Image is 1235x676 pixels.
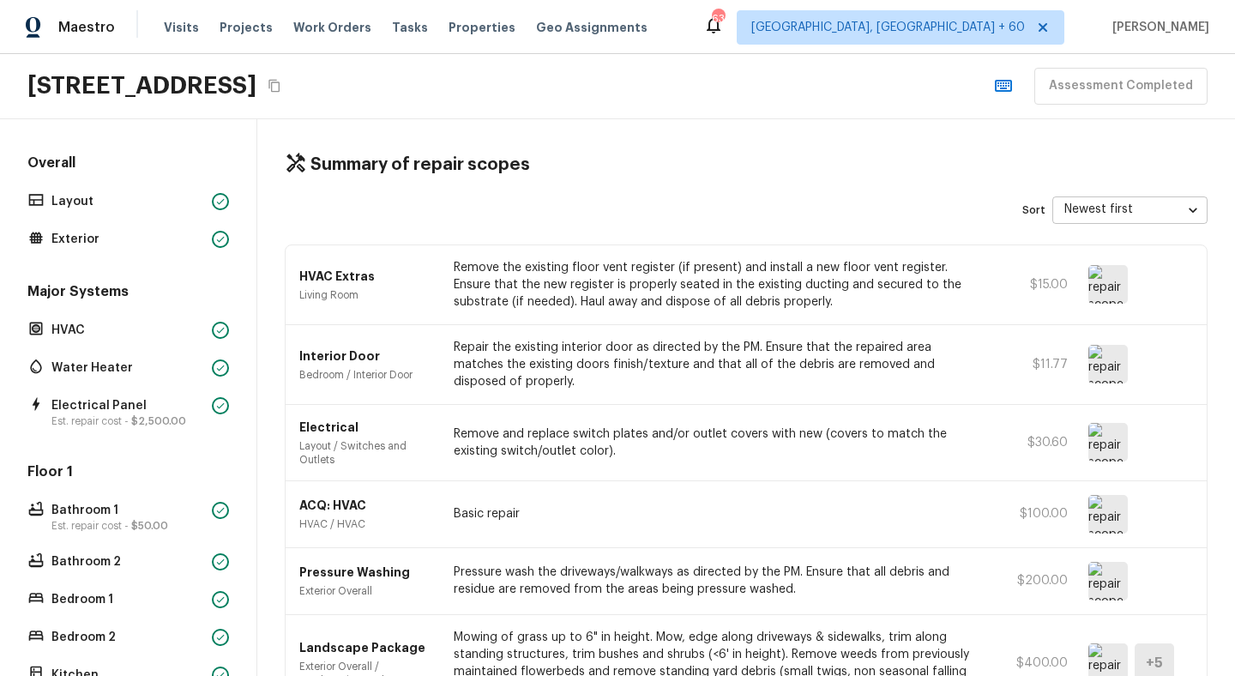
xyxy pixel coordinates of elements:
[991,276,1068,293] p: $15.00
[131,416,186,426] span: $2,500.00
[263,75,286,97] button: Copy Address
[1088,495,1128,534] img: repair scope asset
[449,19,515,36] span: Properties
[991,655,1068,672] p: $400.00
[299,639,433,656] p: Landscape Package
[131,521,168,531] span: $50.00
[299,439,433,467] p: Layout / Switches and Outlets
[58,19,115,36] span: Maestro
[310,154,530,176] h4: Summary of repair scopes
[454,564,970,598] p: Pressure wash the driveways/walkways as directed by the PM. Ensure that all debris and residue ar...
[299,368,433,382] p: Bedroom / Interior Door
[293,19,371,36] span: Work Orders
[51,591,205,608] p: Bedroom 1
[299,497,433,514] p: ACQ: HVAC
[1088,423,1128,462] img: repair scope asset
[991,572,1068,589] p: $200.00
[991,356,1068,373] p: $11.77
[1146,654,1163,673] h5: + 5
[299,268,433,285] p: HVAC Extras
[299,564,433,581] p: Pressure Washing
[220,19,273,36] span: Projects
[991,505,1068,522] p: $100.00
[51,502,205,519] p: Bathroom 1
[1052,187,1208,232] div: Newest first
[164,19,199,36] span: Visits
[299,347,433,365] p: Interior Door
[751,19,1025,36] span: [GEOGRAPHIC_DATA], [GEOGRAPHIC_DATA] + 60
[51,231,205,248] p: Exterior
[1088,345,1128,383] img: repair scope asset
[51,553,205,570] p: Bathroom 2
[51,193,205,210] p: Layout
[27,70,256,101] h2: [STREET_ADDRESS]
[51,414,205,428] p: Est. repair cost -
[1088,562,1128,601] img: repair scope asset
[1088,265,1128,304] img: repair scope asset
[51,359,205,377] p: Water Heater
[454,259,970,311] p: Remove the existing floor vent register (if present) and install a new floor vent register. Ensur...
[454,426,970,460] p: Remove and replace switch plates and/or outlet covers with new (covers to match the existing swit...
[991,434,1068,451] p: $30.60
[24,282,232,305] h5: Major Systems
[51,397,205,414] p: Electrical Panel
[51,629,205,646] p: Bedroom 2
[454,505,970,522] p: Basic repair
[536,19,648,36] span: Geo Assignments
[299,517,433,531] p: HVAC / HVAC
[299,288,433,302] p: Living Room
[51,322,205,339] p: HVAC
[712,10,724,27] div: 638
[1105,19,1209,36] span: [PERSON_NAME]
[24,154,232,176] h5: Overall
[51,519,205,533] p: Est. repair cost -
[392,21,428,33] span: Tasks
[454,339,970,390] p: Repair the existing interior door as directed by the PM. Ensure that the repaired area matches th...
[1022,203,1045,217] p: Sort
[24,462,232,485] h5: Floor 1
[299,419,433,436] p: Electrical
[299,584,433,598] p: Exterior Overall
